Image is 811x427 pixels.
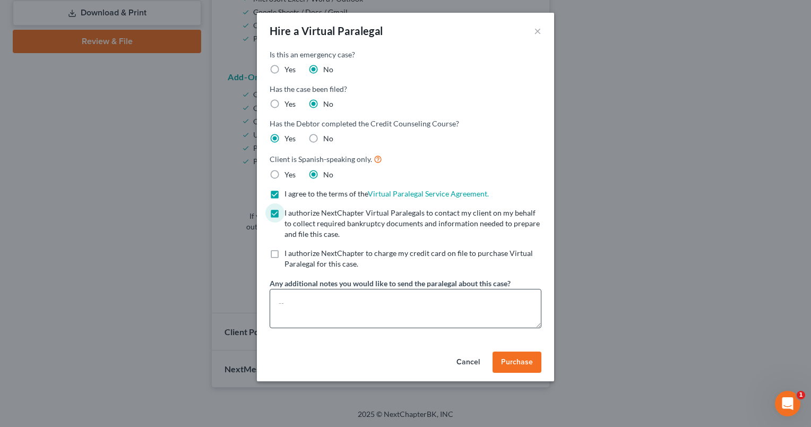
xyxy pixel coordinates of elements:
span: 1 [797,391,805,399]
span: Yes [284,170,296,179]
label: Any additional notes you would like to send the paralegal about this case? [270,278,511,289]
span: Yes [284,65,296,74]
button: Cancel [448,352,488,373]
span: Yes [284,134,296,143]
span: Yes [284,99,296,108]
span: No [323,65,333,74]
iframe: Intercom live chat [775,391,800,416]
span: I agree to the terms of the [284,189,368,198]
div: Hire a Virtual Paralegal [270,23,383,38]
a: Virtual Paralegal Service Agreement. [368,189,489,198]
span: No [323,170,333,179]
span: I authorize NextChapter to charge my credit card on file to purchase Virtual Paralegal for this c... [284,249,533,268]
button: × [534,24,541,37]
span: I authorize NextChapter Virtual Paralegals to contact my client on my behalf to collect required ... [284,208,540,238]
span: Is this an emergency case? [270,50,355,59]
span: Purchase [501,357,533,366]
span: Client is Spanish-speaking only. [270,155,372,164]
span: Has the Debtor completed the Credit Counseling Course? [270,119,459,128]
button: Purchase [493,352,541,373]
span: No [323,134,333,143]
span: No [323,99,333,108]
span: Has the case been filed? [270,84,347,93]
